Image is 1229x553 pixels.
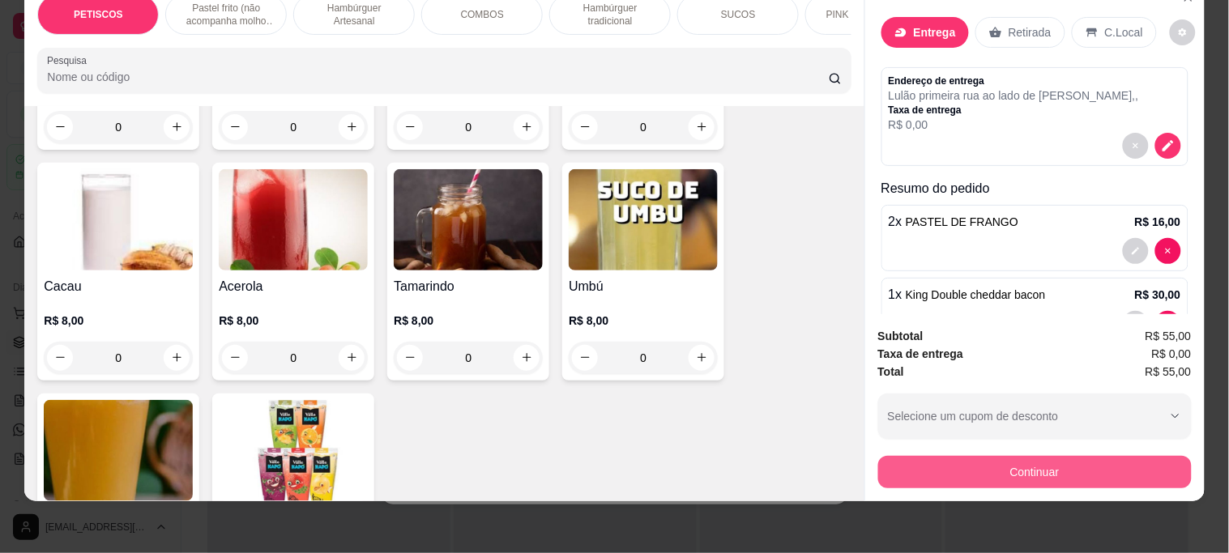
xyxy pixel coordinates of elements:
[461,8,504,21] p: COMBOS
[906,288,1046,301] span: King Double cheddar bacon
[514,345,540,371] button: increase-product-quantity
[44,277,193,296] h4: Cacau
[394,169,543,270] img: product-image
[1170,19,1196,45] button: decrease-product-quantity
[1155,238,1181,264] button: decrease-product-quantity
[47,114,73,140] button: decrease-product-quantity
[569,313,718,329] p: R$ 8,00
[1135,287,1181,303] p: R$ 30,00
[219,277,368,296] h4: Acerola
[1146,363,1192,381] span: R$ 55,00
[44,169,193,270] img: product-image
[397,345,423,371] button: decrease-product-quantity
[563,2,657,28] p: Hambúrguer tradicional
[1152,345,1192,363] span: R$ 0,00
[219,169,368,270] img: product-image
[1146,327,1192,345] span: R$ 55,00
[878,347,964,360] strong: Taxa de entrega
[569,169,718,270] img: product-image
[914,24,956,40] p: Entrega
[339,114,365,140] button: increase-product-quantity
[394,277,543,296] h4: Tamarindo
[74,8,123,21] p: PETISCOS
[721,8,756,21] p: SUCOS
[826,8,907,21] p: PINK LEMONADE
[569,277,718,296] h4: Umbú
[889,285,1046,304] p: 1 x
[889,87,1139,104] p: Lulão primeira rua ao lado de [PERSON_NAME] , ,
[889,212,1019,232] p: 2 x
[47,53,92,67] label: Pesquisa
[44,400,193,501] img: product-image
[906,215,1018,228] span: PASTEL DE FRANGO
[47,69,829,85] input: Pesquisa
[1135,214,1181,230] p: R$ 16,00
[219,313,368,329] p: R$ 8,00
[1123,311,1149,337] button: decrease-product-quantity
[889,117,1139,133] p: R$ 0,00
[889,74,1139,87] p: Endereço de entrega
[1123,238,1149,264] button: decrease-product-quantity
[179,2,273,28] p: Pastel frito (não acompanha molho artesanal)
[878,330,924,342] strong: Subtotal
[44,313,193,329] p: R$ 8,00
[1155,311,1181,337] button: decrease-product-quantity
[878,393,1192,439] button: Selecione um cupom de desconto
[1123,133,1149,159] button: decrease-product-quantity
[889,104,1139,117] p: Taxa de entrega
[307,2,401,28] p: Hambúrguer Artesanal
[222,114,248,140] button: decrease-product-quantity
[1155,133,1181,159] button: decrease-product-quantity
[878,365,904,378] strong: Total
[1105,24,1143,40] p: C.Local
[164,114,190,140] button: increase-product-quantity
[878,456,1192,488] button: Continuar
[1009,24,1052,40] p: Retirada
[394,313,543,329] p: R$ 8,00
[881,179,1188,198] p: Resumo do pedido
[219,400,368,501] img: product-image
